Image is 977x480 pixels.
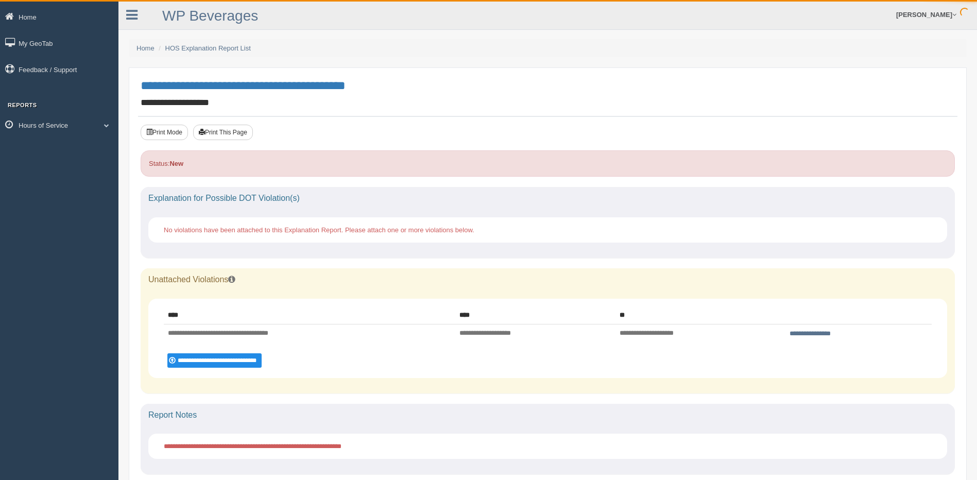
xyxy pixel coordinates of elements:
[162,8,258,24] a: WP Beverages
[141,150,955,177] div: Status:
[165,44,251,52] a: HOS Explanation Report List
[141,404,955,426] div: Report Notes
[136,44,155,52] a: Home
[141,187,955,210] div: Explanation for Possible DOT Violation(s)
[169,160,183,167] strong: New
[141,125,188,140] button: Print Mode
[193,125,253,140] button: Print This Page
[164,226,474,234] span: No violations have been attached to this Explanation Report. Please attach one or more violations...
[141,268,955,291] div: Unattached Violations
